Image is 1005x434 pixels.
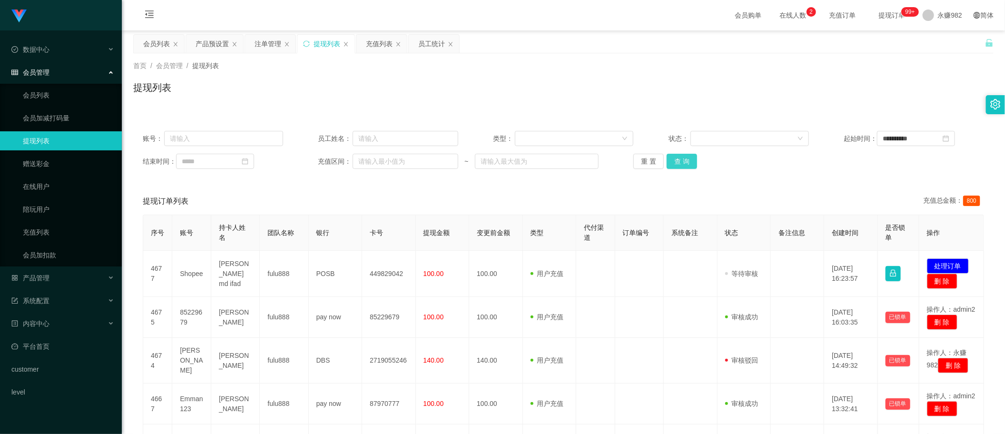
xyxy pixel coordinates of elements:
[938,358,968,373] button: 删 除
[318,157,353,167] span: 充值区间：
[469,297,522,338] td: 100.00
[927,274,957,289] button: 删 除
[196,35,229,53] div: 产品预设置
[143,297,172,338] td: 4675
[23,154,114,173] a: 赠送彩金
[424,356,444,364] span: 140.00
[458,157,475,167] span: ~
[309,384,362,424] td: pay now
[927,306,975,313] span: 操作人：admin2
[11,46,49,53] span: 数据中心
[133,0,166,31] i: 图标: menu-fold
[343,41,349,47] i: 图标: close
[424,400,444,407] span: 100.00
[807,7,816,17] sup: 2
[156,62,183,69] span: 会员管理
[824,297,877,338] td: [DATE] 16:03:35
[927,315,957,330] button: 删 除
[150,62,152,69] span: /
[531,313,564,321] span: 用户充值
[985,39,994,47] i: 图标: unlock
[395,41,401,47] i: 图标: close
[267,229,294,237] span: 团队名称
[318,134,353,144] span: 员工姓名：
[424,270,444,277] span: 100.00
[362,384,415,424] td: 87970777
[824,338,877,384] td: [DATE] 14:49:32
[469,251,522,297] td: 100.00
[809,7,813,17] p: 2
[11,275,18,281] i: 图标: appstore-o
[11,337,114,356] a: 图标: dashboard平台首页
[778,229,805,237] span: 备注信息
[219,224,246,241] span: 持卡人姓名
[11,297,49,305] span: 系统配置
[362,338,415,384] td: 2719055246
[211,251,260,297] td: [PERSON_NAME] md ifad
[309,251,362,297] td: POSB
[11,383,114,402] a: level
[927,392,975,400] span: 操作人：admin2
[143,251,172,297] td: 4677
[923,196,984,207] div: 充值总金额：
[143,338,172,384] td: 4674
[11,360,114,379] a: customer
[825,12,861,19] span: 充值订单
[11,10,27,23] img: logo.9652507e.png
[133,80,171,95] h1: 提现列表
[143,384,172,424] td: 4667
[260,384,308,424] td: fulu888
[255,35,281,53] div: 注单管理
[990,99,1001,109] i: 图标: setting
[927,258,969,274] button: 处理订单
[309,338,362,384] td: DBS
[180,229,193,237] span: 账号
[448,41,453,47] i: 图标: close
[187,62,188,69] span: /
[309,297,362,338] td: pay now
[667,154,697,169] button: 查 询
[844,134,877,144] span: 起始时间：
[901,7,918,17] sup: 283
[622,136,628,142] i: 图标: down
[469,384,522,424] td: 100.00
[475,154,599,169] input: 请输入最大值为
[886,398,910,410] button: 已锁单
[874,12,910,19] span: 提现订单
[927,401,957,416] button: 删 除
[211,297,260,338] td: [PERSON_NAME]
[424,229,450,237] span: 提现金额
[725,400,759,407] span: 审核成功
[531,270,564,277] span: 用户充值
[172,251,211,297] td: Shopee
[725,313,759,321] span: 审核成功
[232,41,237,47] i: 图标: close
[211,338,260,384] td: [PERSON_NAME]
[316,229,330,237] span: 银行
[151,229,164,237] span: 序号
[418,35,445,53] div: 员工统计
[469,338,522,384] td: 140.00
[531,400,564,407] span: 用户充值
[824,251,877,297] td: [DATE] 16:23:57
[362,297,415,338] td: 85229679
[832,229,858,237] span: 创建时间
[143,196,188,207] span: 提现订单列表
[963,196,980,206] span: 800
[172,384,211,424] td: Emman123
[886,355,910,366] button: 已锁单
[11,69,18,76] i: 图标: table
[23,246,114,265] a: 会员加扣款
[633,154,664,169] button: 重 置
[725,356,759,364] span: 审核驳回
[886,224,906,241] span: 是否锁单
[23,223,114,242] a: 充值列表
[886,312,910,323] button: 已锁单
[927,349,967,369] span: 操作人：永赚982
[23,86,114,105] a: 会员列表
[242,158,248,165] i: 图标: calendar
[173,41,178,47] i: 图标: close
[493,134,515,144] span: 类型：
[669,134,690,144] span: 状态：
[133,62,147,69] span: 首页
